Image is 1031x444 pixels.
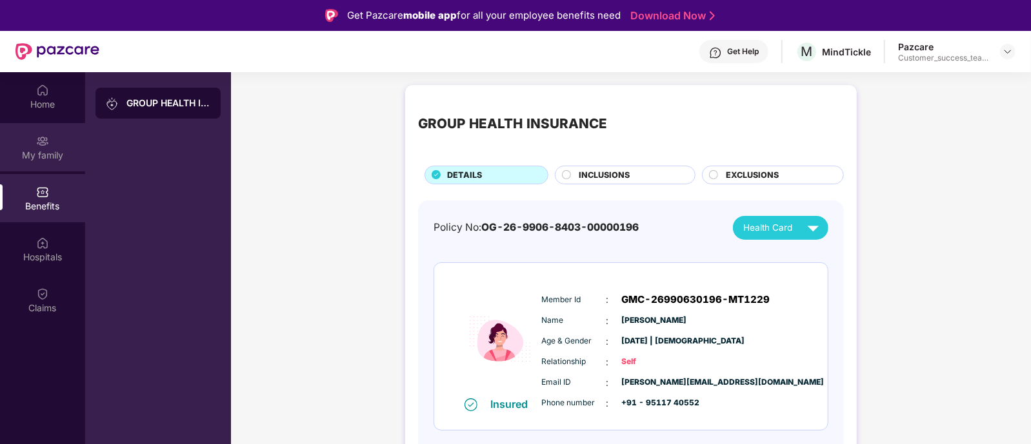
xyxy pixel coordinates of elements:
[542,397,606,409] span: Phone number
[447,169,482,182] span: DETAILS
[622,376,686,389] span: [PERSON_NAME][EMAIL_ADDRESS][DOMAIN_NAME]
[542,294,606,306] span: Member Id
[481,221,639,233] span: OG-26-9906-8403-00000196
[630,9,711,23] a: Download Now
[542,376,606,389] span: Email ID
[15,43,99,60] img: New Pazcare Logo
[490,398,536,410] div: Insured
[36,135,49,148] img: svg+xml;base64,PHN2ZyB3aWR0aD0iMjAiIGhlaWdodD0iMjAiIHZpZXdCb3g9IjAgMCAyMCAyMCIgZmlsbD0ibm9uZSIgeG...
[606,334,609,349] span: :
[606,314,609,328] span: :
[403,9,457,21] strong: mobile app
[418,113,607,134] div: GROUP HEALTH INSURANCE
[579,169,630,182] span: INCLUSIONS
[542,314,606,327] span: Name
[347,8,621,23] div: Get Pazcare for all your employee benefits need
[802,217,825,239] img: svg+xml;base64,PHN2ZyB4bWxucz0iaHR0cDovL3d3dy53My5vcmcvMjAwMC9zdmciIHZpZXdCb3g9IjAgMCAyNCAyNCIgd2...
[126,97,210,110] div: GROUP HEALTH INSURANCE
[822,46,871,58] div: MindTickle
[434,220,639,236] div: Policy No:
[727,46,759,57] div: Get Help
[898,53,988,63] div: Customer_success_team_lead
[622,292,770,307] span: GMC-26990630196-MT1229
[325,9,338,22] img: Logo
[606,396,609,410] span: :
[36,287,49,300] img: svg+xml;base64,PHN2ZyBpZD0iQ2xhaW0iIHhtbG5zPSJodHRwOi8vd3d3LnczLm9yZy8yMDAwL3N2ZyIgd2lkdGg9IjIwIi...
[622,397,686,409] span: +91 - 95117 40552
[898,41,988,53] div: Pazcare
[622,356,686,368] span: Self
[465,398,477,411] img: svg+xml;base64,PHN2ZyB4bWxucz0iaHR0cDovL3d3dy53My5vcmcvMjAwMC9zdmciIHdpZHRoPSIxNiIgaGVpZ2h0PSIxNi...
[1003,46,1013,57] img: svg+xml;base64,PHN2ZyBpZD0iRHJvcGRvd24tMzJ4MzIiIHhtbG5zPSJodHRwOi8vd3d3LnczLm9yZy8yMDAwL3N2ZyIgd2...
[801,44,813,59] span: M
[606,293,609,307] span: :
[461,281,539,397] img: icon
[606,376,609,390] span: :
[606,355,609,369] span: :
[106,97,119,110] img: svg+xml;base64,PHN2ZyB3aWR0aD0iMjAiIGhlaWdodD0iMjAiIHZpZXdCb3g9IjAgMCAyMCAyMCIgZmlsbD0ibm9uZSIgeG...
[542,335,606,347] span: Age & Gender
[36,84,49,97] img: svg+xml;base64,PHN2ZyBpZD0iSG9tZSIgeG1sbnM9Imh0dHA6Ly93d3cudzMub3JnLzIwMDAvc3ZnIiB3aWR0aD0iMjAiIG...
[622,314,686,327] span: [PERSON_NAME]
[743,221,792,235] span: Health Card
[542,356,606,368] span: Relationship
[36,236,49,249] img: svg+xml;base64,PHN2ZyBpZD0iSG9zcGl0YWxzIiB4bWxucz0iaHR0cDovL3d3dy53My5vcmcvMjAwMC9zdmciIHdpZHRoPS...
[622,335,686,347] span: [DATE] | [DEMOGRAPHIC_DATA]
[710,9,715,23] img: Stroke
[733,216,828,240] button: Health Card
[709,46,722,59] img: svg+xml;base64,PHN2ZyBpZD0iSGVscC0zMngzMiIgeG1sbnM9Imh0dHA6Ly93d3cudzMub3JnLzIwMDAvc3ZnIiB3aWR0aD...
[36,186,49,198] img: svg+xml;base64,PHN2ZyBpZD0iQmVuZWZpdHMiIHhtbG5zPSJodHRwOi8vd3d3LnczLm9yZy8yMDAwL3N2ZyIgd2lkdGg9Ij...
[726,169,779,182] span: EXCLUSIONS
